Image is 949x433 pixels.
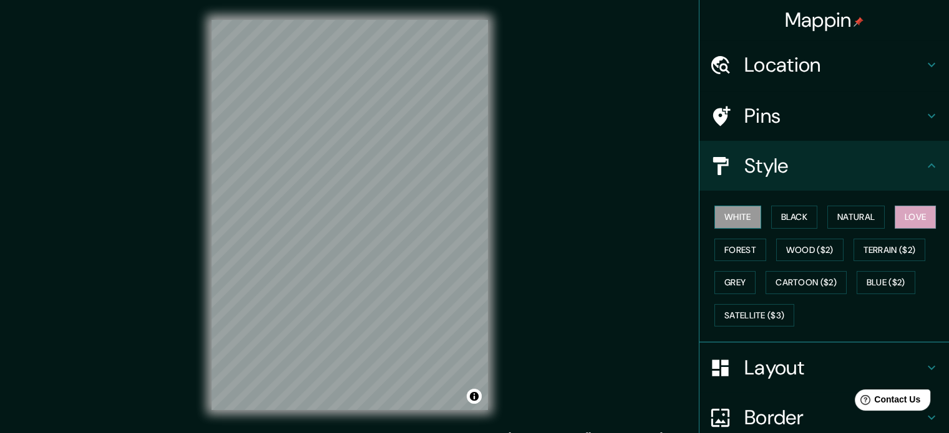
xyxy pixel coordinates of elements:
img: pin-icon.png [854,17,864,27]
h4: Mappin [785,7,864,32]
div: Pins [699,91,949,141]
button: Toggle attribution [467,389,482,404]
button: Terrain ($2) [854,239,926,262]
button: White [714,206,761,229]
button: Love [895,206,936,229]
button: Grey [714,271,756,294]
button: Black [771,206,818,229]
canvas: Map [212,20,488,410]
button: Blue ($2) [857,271,915,294]
button: Natural [827,206,885,229]
div: Location [699,40,949,90]
div: Layout [699,343,949,393]
iframe: Help widget launcher [838,384,935,419]
button: Cartoon ($2) [766,271,847,294]
button: Wood ($2) [776,239,844,262]
h4: Pins [744,103,924,128]
div: Style [699,141,949,191]
button: Satellite ($3) [714,304,794,327]
h4: Location [744,52,924,77]
button: Forest [714,239,766,262]
h4: Layout [744,355,924,380]
h4: Style [744,153,924,178]
h4: Border [744,405,924,430]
